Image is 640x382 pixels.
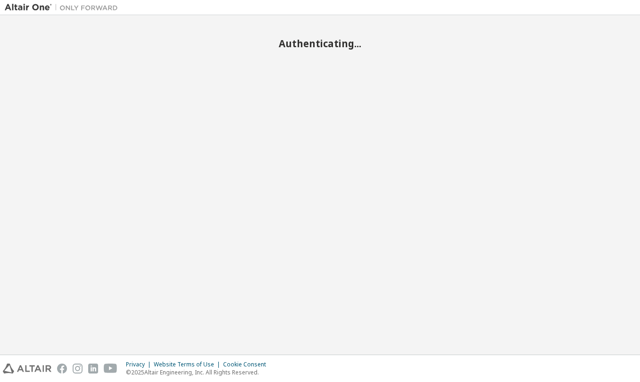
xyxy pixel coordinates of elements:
img: facebook.svg [57,364,67,374]
img: youtube.svg [104,364,117,374]
img: linkedin.svg [88,364,98,374]
div: Website Terms of Use [154,361,223,368]
h2: Authenticating... [5,37,635,50]
img: instagram.svg [73,364,83,374]
div: Cookie Consent [223,361,272,368]
img: Altair One [5,3,123,12]
p: © 2025 Altair Engineering, Inc. All Rights Reserved. [126,368,272,376]
div: Privacy [126,361,154,368]
img: altair_logo.svg [3,364,51,374]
